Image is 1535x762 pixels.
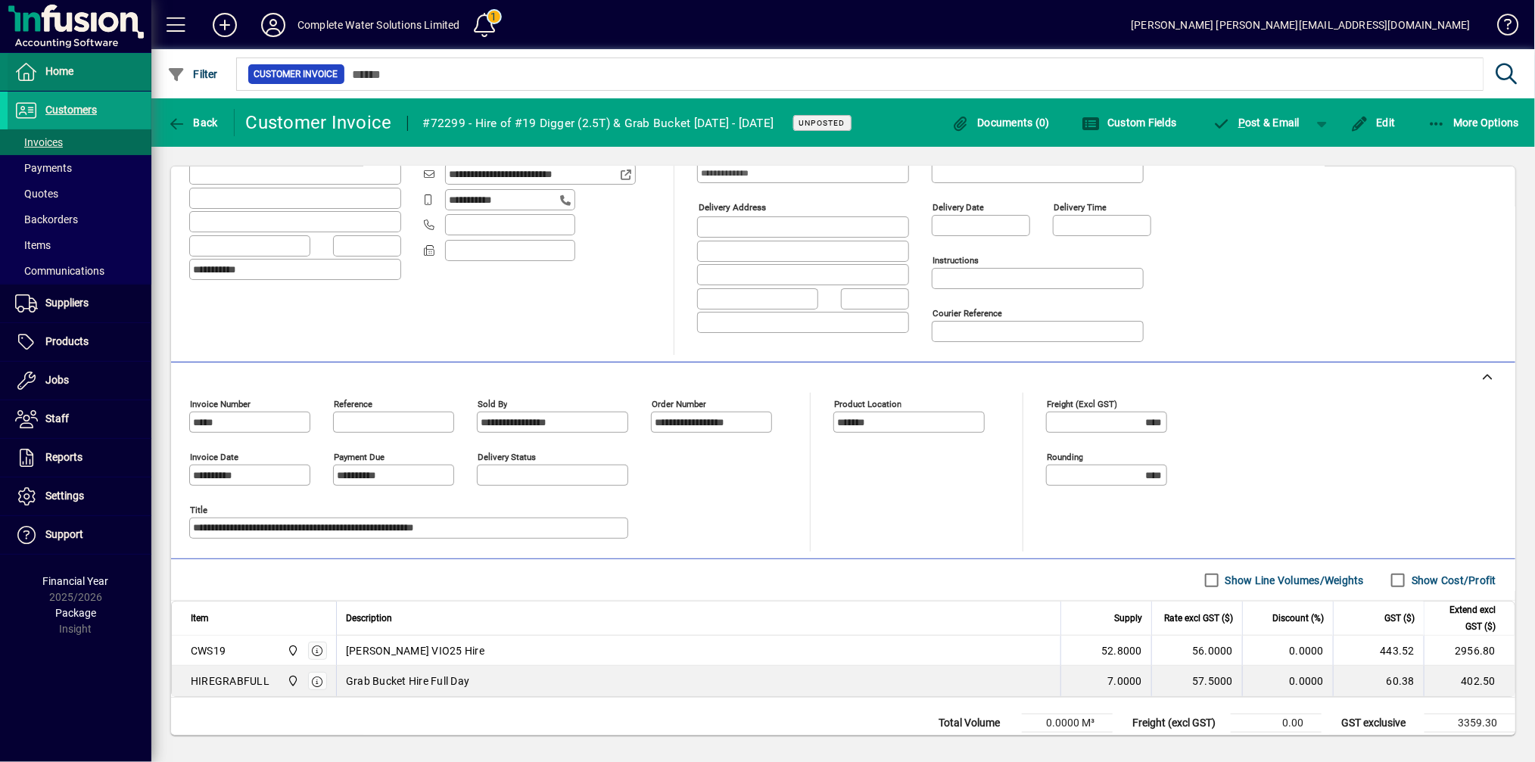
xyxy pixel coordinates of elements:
a: Invoices [8,129,151,155]
div: 56.0000 [1161,643,1233,658]
span: 7.0000 [1108,673,1143,689]
span: Settings [45,490,84,502]
a: Home [8,53,151,91]
span: Motueka [283,642,300,659]
td: 0.0000 [1242,666,1333,696]
a: Knowledge Base [1486,3,1516,52]
a: Quotes [8,181,151,207]
span: Description [346,610,392,627]
mat-label: Invoice date [190,452,238,462]
div: Customer Invoice [246,110,392,135]
td: 60.38 [1333,666,1424,696]
span: Extend excl GST ($) [1434,602,1496,635]
td: Total Volume [931,714,1022,732]
a: Items [8,232,151,258]
mat-label: Delivery time [1054,202,1107,213]
span: Customers [45,104,97,116]
span: Financial Year [43,575,109,587]
span: Supply [1114,610,1142,627]
span: Filter [167,68,218,80]
div: #72299 - Hire of #19 Digger (2.5T) & Grab Bucket [DATE] - [DATE] [423,111,774,135]
label: Show Cost/Profit [1409,573,1496,588]
span: ost & Email [1213,117,1300,129]
a: Jobs [8,362,151,400]
span: [PERSON_NAME] VIO25 Hire [346,643,484,658]
mat-label: Product location [834,399,901,409]
td: 0.00 [1231,714,1322,732]
span: Customer Invoice [254,67,338,82]
td: 2956.80 [1424,636,1515,666]
button: Profile [249,11,297,39]
span: Reports [45,451,83,463]
a: Communications [8,258,151,284]
div: 57.5000 [1161,673,1233,689]
mat-label: Order number [652,399,706,409]
button: Filter [163,61,222,88]
mat-label: Reference [334,399,372,409]
td: 0.0000 [1242,636,1333,666]
div: HIREGRABFULL [191,673,269,689]
button: More Options [1424,109,1524,136]
mat-label: Rounding [1047,452,1083,462]
div: [PERSON_NAME] [PERSON_NAME][EMAIL_ADDRESS][DOMAIN_NAME] [1131,13,1471,37]
a: Products [8,323,151,361]
span: Invoices [15,136,63,148]
span: Quotes [15,188,58,200]
span: Package [55,607,96,619]
span: Products [45,335,89,347]
td: GST [1334,732,1424,751]
td: 443.52 [1333,636,1424,666]
button: Custom Fields [1078,109,1181,136]
mat-label: Sold by [478,399,507,409]
mat-label: Freight (excl GST) [1047,399,1117,409]
td: GST exclusive [1334,714,1424,732]
div: CWS19 [191,643,226,658]
a: Reports [8,439,151,477]
button: Add [201,11,249,39]
mat-label: Invoice number [190,399,251,409]
mat-label: Delivery date [933,202,984,213]
a: Staff [8,400,151,438]
span: Unposted [799,118,845,128]
mat-label: Title [190,505,207,515]
button: Edit [1347,109,1400,136]
span: Discount (%) [1272,610,1324,627]
span: 52.8000 [1101,643,1142,658]
span: Grab Bucket Hire Full Day [346,673,469,689]
span: Jobs [45,374,69,386]
span: Payments [15,162,72,174]
a: Settings [8,477,151,515]
span: Backorders [15,213,78,225]
mat-label: Instructions [933,255,979,266]
span: Items [15,239,51,251]
span: Item [191,610,209,627]
span: Staff [45,412,69,425]
span: Rate excl GST ($) [1164,610,1233,627]
a: Payments [8,155,151,181]
span: Home [45,65,73,77]
span: Back [167,117,218,129]
span: Support [45,528,83,540]
app-page-header-button: Back [151,109,235,136]
button: Post & Email [1205,109,1308,136]
td: 0.0000 M³ [1022,714,1113,732]
td: Freight (excl GST) [1125,714,1231,732]
span: Custom Fields [1082,117,1177,129]
span: P [1238,117,1245,129]
a: Support [8,516,151,554]
span: Motueka [283,673,300,689]
mat-label: Courier Reference [933,308,1002,319]
span: Communications [15,265,104,277]
a: Suppliers [8,285,151,322]
td: 3359.30 [1424,714,1515,732]
td: 503.90 [1424,732,1515,751]
a: Backorders [8,207,151,232]
mat-label: Payment due [334,452,385,462]
span: Documents (0) [951,117,1050,129]
td: Rounding [1125,732,1231,751]
td: Total Weight [931,732,1022,751]
div: Complete Water Solutions Limited [297,13,460,37]
mat-label: Delivery status [478,452,536,462]
td: 0.0000 Kg [1022,732,1113,751]
button: Back [163,109,222,136]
